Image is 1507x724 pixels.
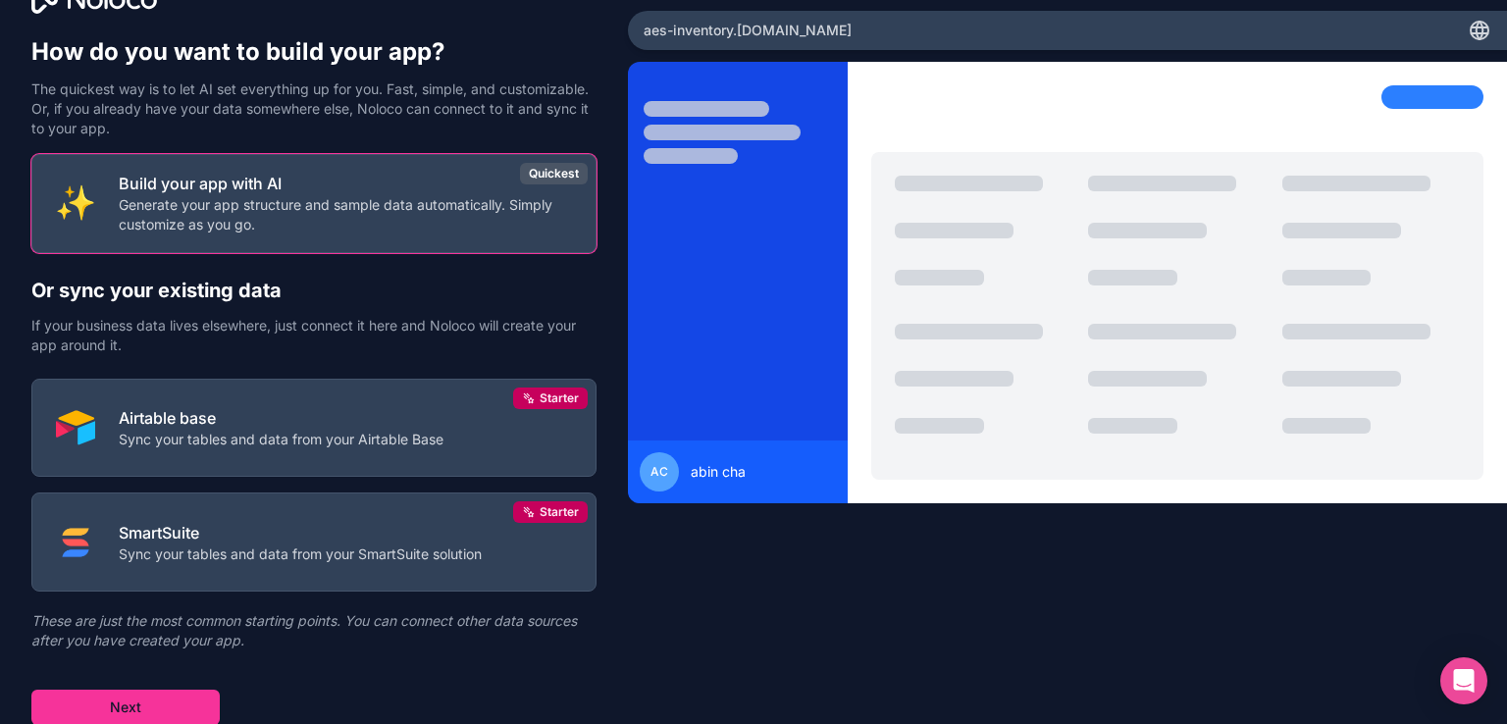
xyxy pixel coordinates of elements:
p: Generate your app structure and sample data automatically. Simply customize as you go. [119,195,572,234]
div: Quickest [520,163,588,184]
p: Airtable base [119,406,443,430]
h2: Or sync your existing data [31,277,597,304]
p: Build your app with AI [119,172,572,195]
p: The quickest way is to let AI set everything up for you. Fast, simple, and customizable. Or, if y... [31,79,597,138]
span: Starter [540,504,579,520]
span: Starter [540,390,579,406]
img: SMART_SUITE [56,523,95,562]
p: Sync your tables and data from your SmartSuite solution [119,544,482,564]
span: abin cha [691,462,746,482]
span: ac [650,464,668,480]
span: aes-inventory .[DOMAIN_NAME] [644,21,852,40]
p: If your business data lives elsewhere, just connect it here and Noloco will create your app aroun... [31,316,597,355]
h1: How do you want to build your app? [31,36,597,68]
button: SMART_SUITESmartSuiteSync your tables and data from your SmartSuite solutionStarter [31,492,597,592]
div: Open Intercom Messenger [1440,657,1487,704]
img: INTERNAL_WITH_AI [56,183,95,223]
p: Sync your tables and data from your Airtable Base [119,430,443,449]
p: SmartSuite [119,521,482,544]
button: AIRTABLEAirtable baseSync your tables and data from your Airtable BaseStarter [31,379,597,478]
p: These are just the most common starting points. You can connect other data sources after you have... [31,611,597,650]
img: AIRTABLE [56,408,95,447]
button: INTERNAL_WITH_AIBuild your app with AIGenerate your app structure and sample data automatically. ... [31,154,597,253]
